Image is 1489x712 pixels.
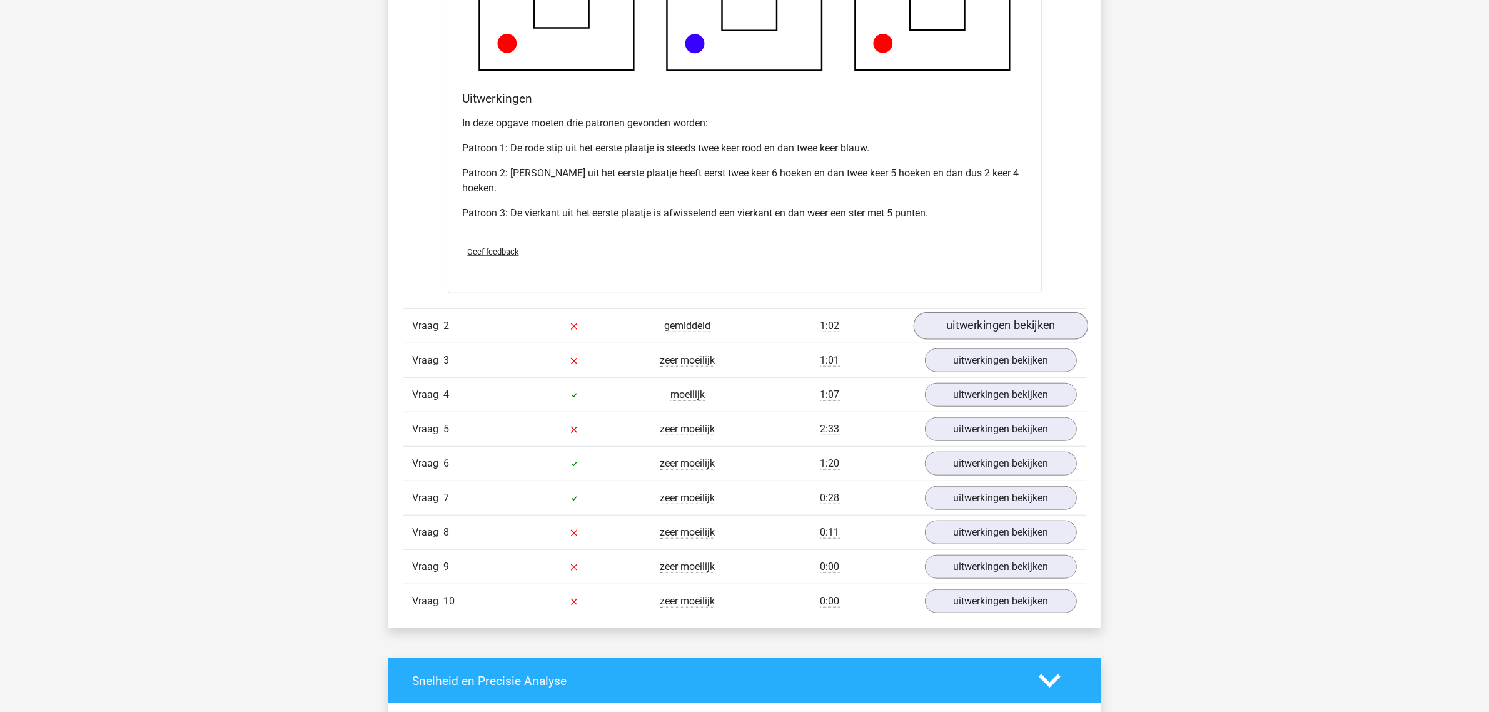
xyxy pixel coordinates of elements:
[660,595,715,608] span: zeer moeilijk
[444,389,450,400] span: 4
[820,423,840,435] span: 2:33
[925,486,1077,510] a: uitwerkingen bekijken
[925,348,1077,372] a: uitwerkingen bekijken
[913,312,1088,340] a: uitwerkingen bekijken
[665,320,711,332] span: gemiddeld
[413,353,444,368] span: Vraag
[444,354,450,366] span: 3
[925,589,1077,613] a: uitwerkingen bekijken
[444,457,450,469] span: 6
[413,318,444,333] span: Vraag
[660,457,715,470] span: zeer moeilijk
[413,387,444,402] span: Vraag
[660,423,715,435] span: zeer moeilijk
[925,452,1077,476] a: uitwerkingen bekijken
[413,422,444,437] span: Vraag
[820,389,840,401] span: 1:07
[820,595,840,608] span: 0:00
[925,383,1077,407] a: uitwerkingen bekijken
[444,492,450,504] span: 7
[444,526,450,538] span: 8
[660,354,715,367] span: zeer moeilijk
[463,91,1027,106] h4: Uitwerkingen
[413,491,444,506] span: Vraag
[925,521,1077,544] a: uitwerkingen bekijken
[413,456,444,471] span: Vraag
[670,389,705,401] span: moeilijk
[413,559,444,574] span: Vraag
[820,492,840,504] span: 0:28
[413,525,444,540] span: Vraag
[820,561,840,573] span: 0:00
[820,320,840,332] span: 1:02
[463,141,1027,156] p: Patroon 1: De rode stip uit het eerste plaatje is steeds twee keer rood en dan twee keer blauw.
[820,526,840,539] span: 0:11
[660,526,715,539] span: zeer moeilijk
[413,594,444,609] span: Vraag
[444,595,455,607] span: 10
[444,423,450,435] span: 5
[413,674,1020,688] h4: Snelheid en Precisie Analyse
[463,116,1027,131] p: In deze opgave moeten drie patronen gevonden worden:
[660,561,715,573] span: zeer moeilijk
[925,417,1077,441] a: uitwerkingen bekijken
[463,166,1027,196] p: Patroon 2: [PERSON_NAME] uit het eerste plaatje heeft eerst twee keer 6 hoeken en dan twee keer 5...
[444,320,450,332] span: 2
[463,206,1027,221] p: Patroon 3: De vierkant uit het eerste plaatje is afwisselend een vierkant en dan weer een ster me...
[444,561,450,572] span: 9
[820,354,840,367] span: 1:01
[660,492,715,504] span: zeer moeilijk
[925,555,1077,579] a: uitwerkingen bekijken
[468,247,519,257] span: Geef feedback
[820,457,840,470] span: 1:20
